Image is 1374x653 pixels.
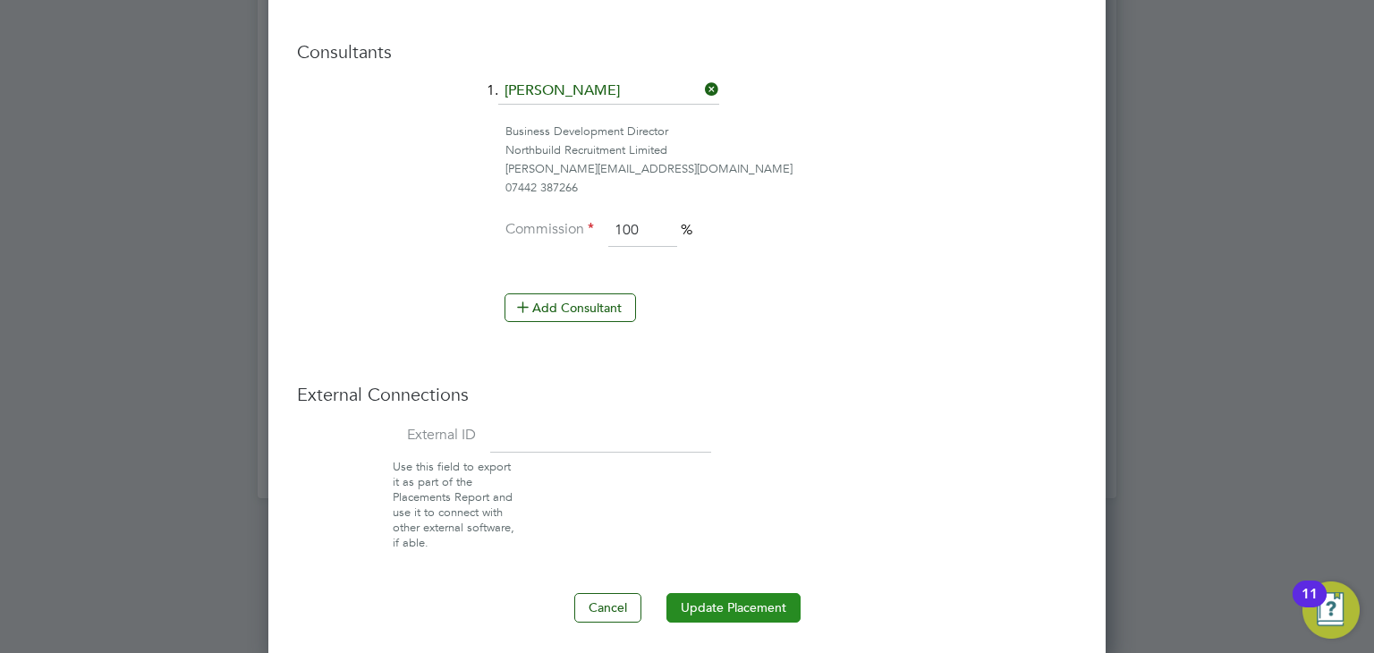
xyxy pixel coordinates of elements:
[297,78,1077,123] li: 1.
[574,593,641,622] button: Cancel
[505,179,1077,198] div: 07442 387266
[297,40,1077,64] h3: Consultants
[297,426,476,445] label: External ID
[505,160,1077,179] div: [PERSON_NAME][EMAIL_ADDRESS][DOMAIN_NAME]
[498,78,719,105] input: Search for...
[505,220,594,239] label: Commission
[297,383,1077,406] h3: External Connections
[1302,581,1360,639] button: Open Resource Center, 11 new notifications
[666,593,801,622] button: Update Placement
[393,459,514,549] span: Use this field to export it as part of the Placements Report and use it to connect with other ext...
[505,141,1077,160] div: Northbuild Recruitment Limited
[505,123,1077,141] div: Business Development Director
[681,221,692,239] span: %
[1302,594,1318,617] div: 11
[505,293,636,322] button: Add Consultant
